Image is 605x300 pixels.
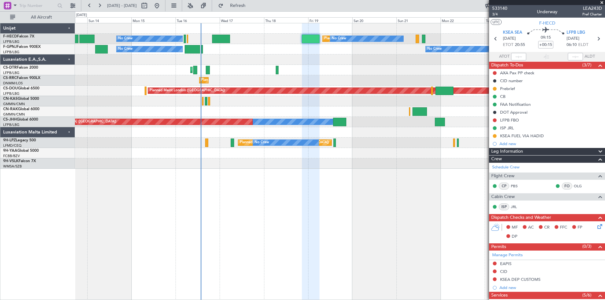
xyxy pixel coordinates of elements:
a: FCBB/BZV [3,154,20,158]
div: LFPB FBO [500,117,519,123]
div: No Crew [332,34,346,43]
button: All Aircraft [7,12,68,22]
span: Dispatch Checks and Weather [491,214,551,221]
a: CN-KASGlobal 5000 [3,97,39,101]
a: CS-DTRFalcon 2000 [3,66,38,70]
div: No Crew [118,44,133,54]
div: Sun 14 [87,17,131,23]
div: Fri 19 [308,17,352,23]
div: Sun 21 [396,17,441,23]
a: PBS [511,183,525,189]
div: CID [500,269,507,274]
a: 9H-YAAGlobal 5000 [3,149,39,153]
span: Services [491,292,508,299]
a: F-GPNJFalcon 900EX [3,45,41,49]
div: Add new [499,141,602,146]
div: AXA Pax PP check [500,70,534,76]
a: CS-JHHGlobal 6000 [3,118,38,122]
input: Trip Number [19,1,55,10]
span: CS-DOU [3,87,18,90]
span: 533140 [492,5,507,12]
a: CS-DOUGlobal 6500 [3,87,39,90]
span: FP [578,224,582,231]
span: CN-RAK [3,107,18,111]
span: CN-KAS [3,97,18,101]
div: Planned [GEOGRAPHIC_DATA] ([GEOGRAPHIC_DATA]) [240,138,329,147]
div: Mon 22 [441,17,485,23]
span: [DATE] - [DATE] [107,3,137,8]
a: F-HECDFalcon 7X [3,35,34,38]
span: LEA243D [582,5,602,12]
span: ELDT [578,42,588,48]
div: No Crew [427,44,442,54]
span: F-HECD [539,20,555,26]
span: CR [544,224,550,231]
div: CID number [500,78,523,83]
span: Flight Crew [491,173,515,180]
span: 9H-YAA [3,149,17,153]
div: KSEA DEP CUSTOMS [500,277,540,282]
div: Wed 17 [220,17,264,23]
button: UTC [491,19,502,25]
span: 3/4 [492,12,507,17]
a: LFPB/LBG [3,122,20,127]
a: JRL [511,204,525,210]
a: Manage Permits [492,252,523,258]
span: 9H-VSLK [3,159,19,163]
div: ISP [499,203,509,210]
a: 9H-VSLKFalcon 7X [3,159,36,163]
a: LFPB/LBG [3,71,20,75]
span: Crew [491,156,502,163]
span: 9H-LPZ [3,139,16,142]
span: Permits [491,243,506,251]
a: GMMN/CMN [3,102,25,106]
div: [DATE] [76,13,87,18]
a: CN-RAKGlobal 6000 [3,107,39,111]
div: Tue 16 [176,17,220,23]
input: --:-- [511,53,526,60]
span: FFC [560,224,567,231]
div: Tue 23 [485,17,529,23]
span: 06:10 [567,42,577,48]
span: Leg Information [491,148,523,155]
span: (0/3) [582,243,591,250]
a: LFPB/LBG [3,50,20,54]
span: (3/7) [582,62,591,68]
span: Dispatch To-Dos [491,62,523,69]
span: All Aircraft [16,15,66,20]
span: Pref Charter [582,12,602,17]
div: No Crew [255,138,269,147]
a: OLG [574,183,588,189]
span: ATOT [499,54,510,60]
span: CS-RRC [3,76,17,80]
div: Underway [537,8,557,15]
span: 20:55 [515,42,525,48]
div: Add new [499,285,602,290]
span: 09:15 [541,35,551,41]
div: Planned Maint London ([GEOGRAPHIC_DATA]) [150,86,225,95]
div: ISP JRL [500,125,514,131]
div: Planned Maint [GEOGRAPHIC_DATA] ([GEOGRAPHIC_DATA]) [201,76,300,85]
div: CB [500,94,505,99]
span: AC [528,224,534,231]
span: F-HECD [3,35,17,38]
div: FO [562,183,572,190]
span: [DATE] [503,36,516,42]
div: Planned Maint [GEOGRAPHIC_DATA] ([GEOGRAPHIC_DATA]) [324,34,423,43]
a: LFMD/CEQ [3,143,21,148]
div: KSEA FUEL VIA HADID [500,133,544,139]
span: CS-JHH [3,118,17,122]
span: (5/6) [582,292,591,298]
div: No Crew [118,34,133,43]
div: Sat 20 [352,17,396,23]
span: LFPB LBG [567,30,585,36]
span: KSEA SEA [503,30,522,36]
span: ALDT [585,54,595,60]
span: F-GPNJ [3,45,17,49]
span: ETOT [503,42,513,48]
span: DP [512,234,517,240]
div: Thu 18 [264,17,308,23]
span: CS-DTR [3,66,17,70]
div: EAPIS [500,261,511,266]
span: [DATE] [567,36,579,42]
